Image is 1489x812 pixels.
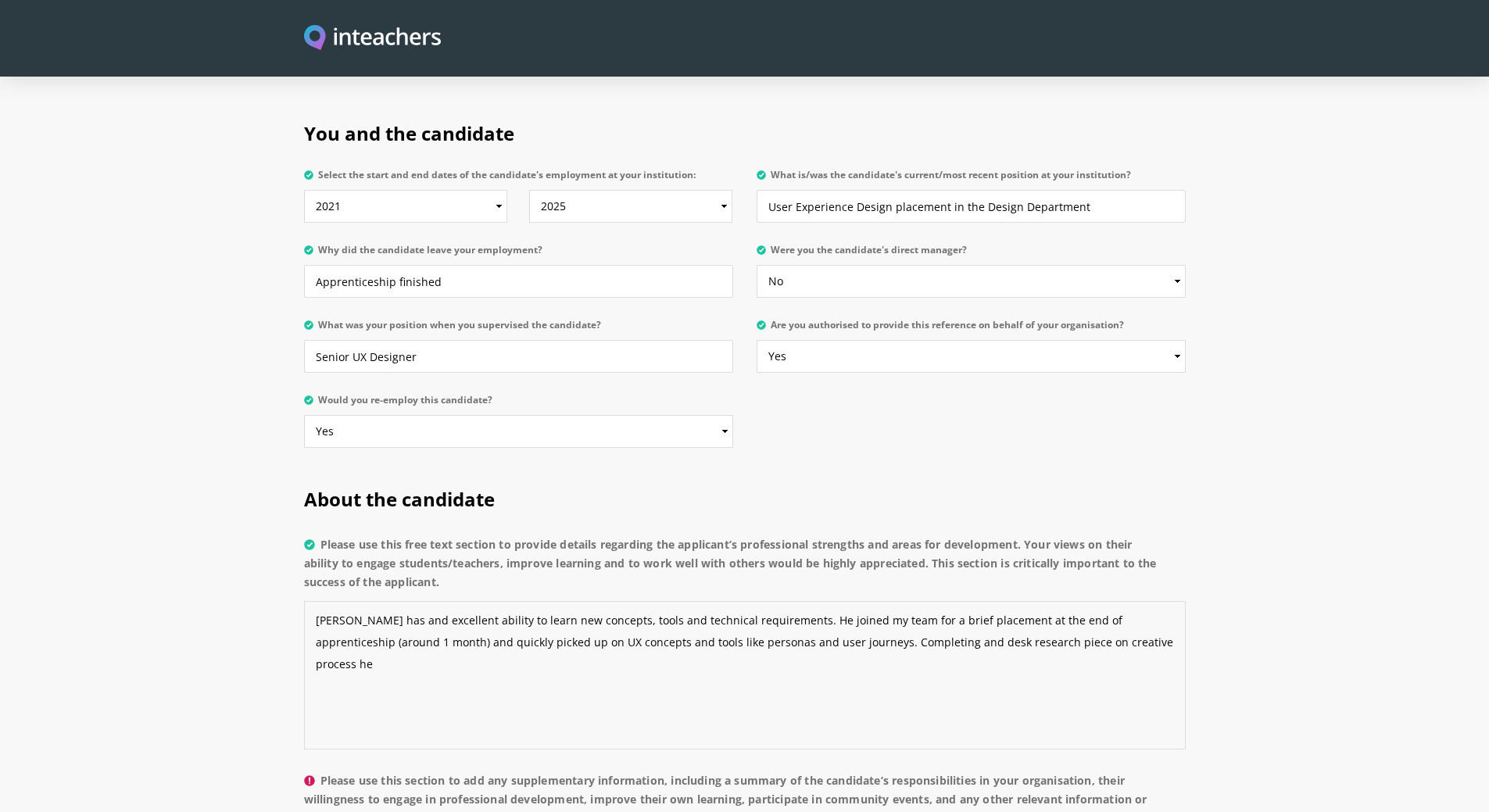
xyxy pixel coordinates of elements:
label: What is/was the candidate's current/most recent position at your institution? [757,170,1186,190]
a: Visit this site's homepage [304,25,442,52]
label: Are you authorised to provide this reference on behalf of your organisation? [757,320,1186,340]
span: About the candidate [304,486,495,512]
label: Select the start and end dates of the candidate's employment at your institution: [304,170,733,190]
label: Why did the candidate leave your employment? [304,245,733,265]
span: You and the candidate [304,120,514,146]
img: Inteachers [304,25,442,52]
label: Were you the candidate's direct manager? [757,245,1186,265]
label: Would you re-employ this candidate? [304,395,733,415]
label: What was your position when you supervised the candidate? [304,320,733,340]
label: Please use this free text section to provide details regarding the applicant’s professional stren... [304,535,1186,601]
